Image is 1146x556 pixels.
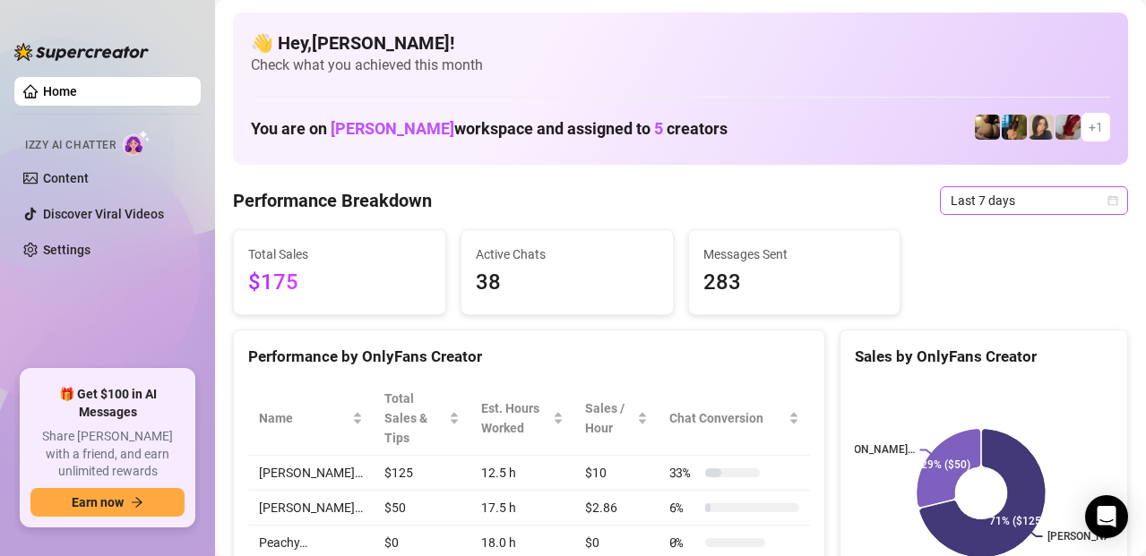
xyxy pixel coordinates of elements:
span: Messages Sent [703,244,886,264]
th: Total Sales & Tips [374,381,470,456]
div: Est. Hours Worked [481,398,549,438]
td: $50 [374,491,470,526]
div: Sales by OnlyFans Creator [855,345,1113,369]
a: Home [43,84,77,98]
span: Total Sales [248,244,431,264]
span: Share [PERSON_NAME] with a friend, and earn unlimited rewards [30,428,185,481]
span: 0 % [669,533,698,552]
button: Earn nowarrow-right [30,488,185,517]
span: calendar [1107,195,1118,206]
span: Name [259,408,349,428]
img: logo-BBDzfeDw.svg [14,43,149,61]
img: Esme [1056,115,1081,140]
img: Peachy [975,115,1000,140]
h4: 👋 Hey, [PERSON_NAME] ! [251,30,1110,56]
th: Chat Conversion [659,381,810,456]
span: 6 % [669,498,698,518]
td: 17.5 h [470,491,574,526]
td: $2.86 [574,491,658,526]
span: Izzy AI Chatter [25,137,116,154]
span: Sales / Hour [585,398,633,438]
span: Earn now [72,495,124,509]
span: 🎁 Get $100 in AI Messages [30,386,185,421]
td: $10 [574,456,658,491]
th: Sales / Hour [574,381,658,456]
span: 283 [703,266,886,300]
span: Last 7 days [951,187,1117,214]
span: Active Chats [476,244,659,264]
text: [PERSON_NAME]… [1048,531,1138,543]
td: [PERSON_NAME]… [248,491,374,526]
div: Open Intercom Messenger [1085,495,1128,538]
th: Name [248,381,374,456]
img: AI Chatter [123,130,151,156]
span: 38 [476,266,659,300]
h4: Performance Breakdown [233,188,432,213]
div: Performance by OnlyFans Creator [248,345,810,369]
td: 12.5 h [470,456,574,491]
span: Total Sales & Tips [384,389,445,448]
img: Milly [1002,115,1027,140]
span: 5 [654,119,663,138]
td: [PERSON_NAME]… [248,456,374,491]
span: [PERSON_NAME] [331,119,454,138]
a: Settings [43,243,90,257]
h1: You are on workspace and assigned to creators [251,119,728,139]
span: Chat Conversion [669,408,785,428]
text: [PERSON_NAME]… [824,444,914,457]
td: $125 [374,456,470,491]
a: Discover Viral Videos [43,207,164,221]
span: Check what you achieved this month [251,56,1110,75]
span: arrow-right [131,496,143,509]
a: Content [43,171,89,185]
span: + 1 [1089,117,1103,137]
span: $175 [248,266,431,300]
span: 33 % [669,463,698,483]
img: Nina [1029,115,1054,140]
